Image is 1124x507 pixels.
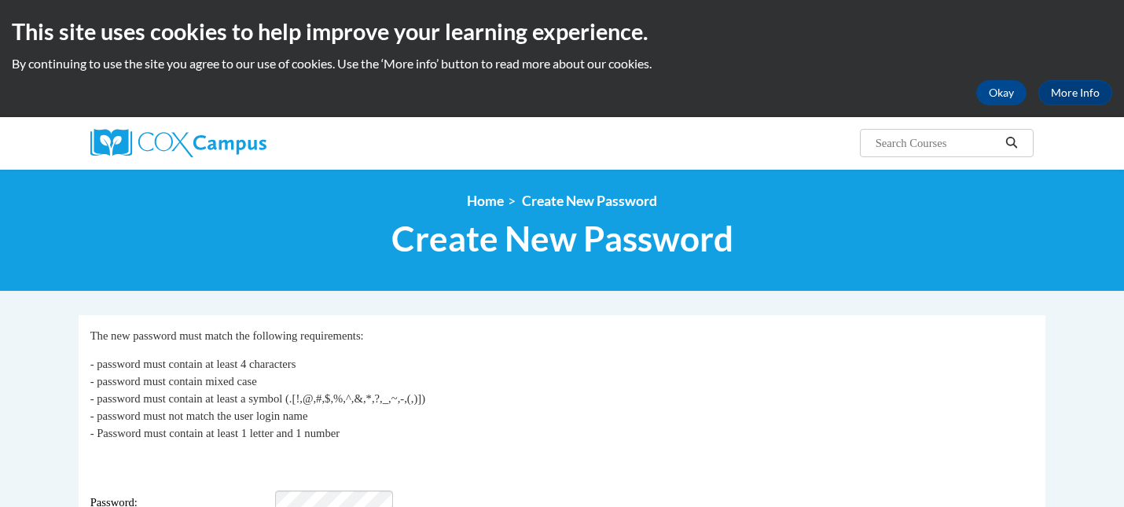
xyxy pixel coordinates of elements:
button: Okay [976,80,1027,105]
a: Home [467,193,504,209]
span: Create New Password [391,218,733,259]
span: The new password must match the following requirements: [90,329,364,342]
img: Cox Campus [90,129,266,157]
button: Search [1000,134,1023,152]
a: Cox Campus [90,129,389,157]
a: More Info [1038,80,1112,105]
p: By continuing to use the site you agree to our use of cookies. Use the ‘More info’ button to read... [12,55,1112,72]
input: Search Courses [874,134,1000,152]
h2: This site uses cookies to help improve your learning experience. [12,16,1112,47]
span: Create New Password [522,193,657,209]
span: - password must contain at least 4 characters - password must contain mixed case - password must ... [90,358,425,439]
